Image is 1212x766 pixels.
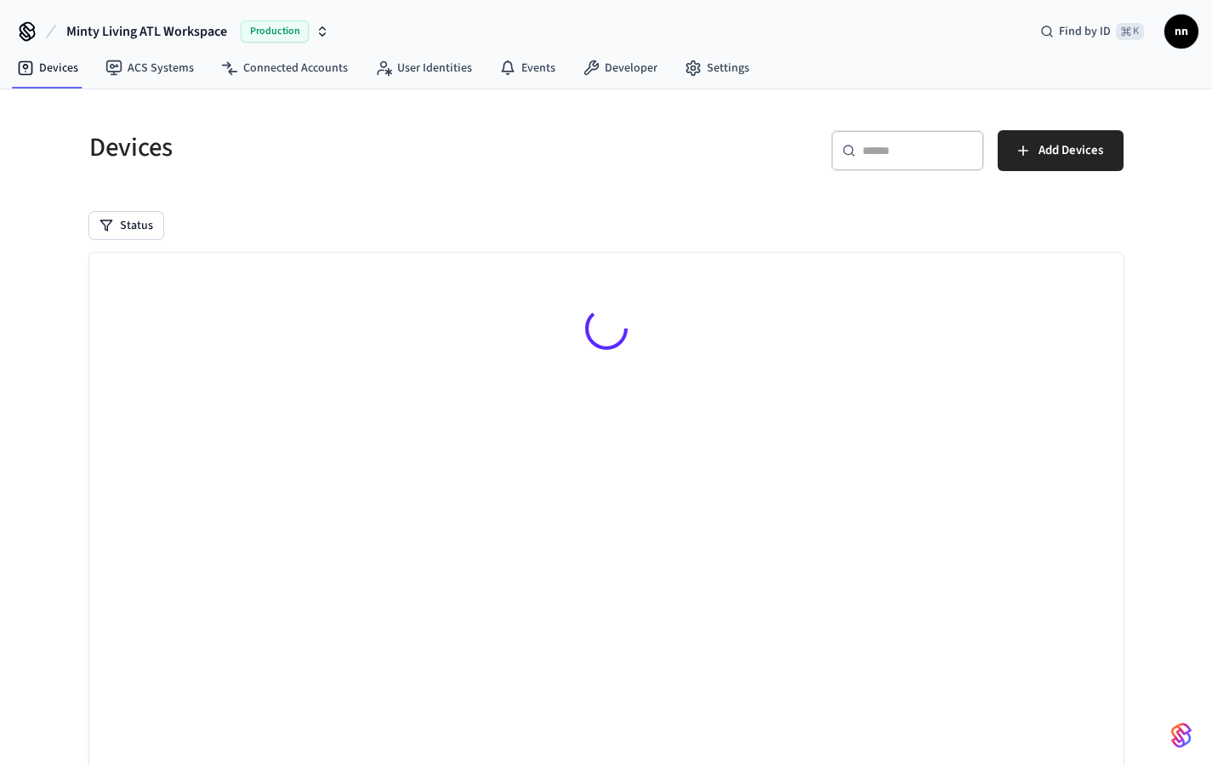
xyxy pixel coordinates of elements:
span: Production [241,20,309,43]
span: Add Devices [1038,140,1103,162]
span: ⌘ K [1116,23,1144,40]
a: Events [486,53,569,83]
a: Developer [569,53,671,83]
span: Find by ID [1059,23,1111,40]
a: ACS Systems [92,53,208,83]
div: Find by ID⌘ K [1027,16,1158,47]
span: nn [1166,16,1197,47]
a: Connected Accounts [208,53,361,83]
button: nn [1164,14,1198,49]
button: Status [89,212,163,239]
a: User Identities [361,53,486,83]
a: Settings [671,53,763,83]
span: Minty Living ATL Workspace [66,21,227,42]
a: Devices [3,53,92,83]
h5: Devices [89,130,596,165]
button: Add Devices [998,130,1124,171]
img: SeamLogoGradient.69752ec5.svg [1171,722,1192,749]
